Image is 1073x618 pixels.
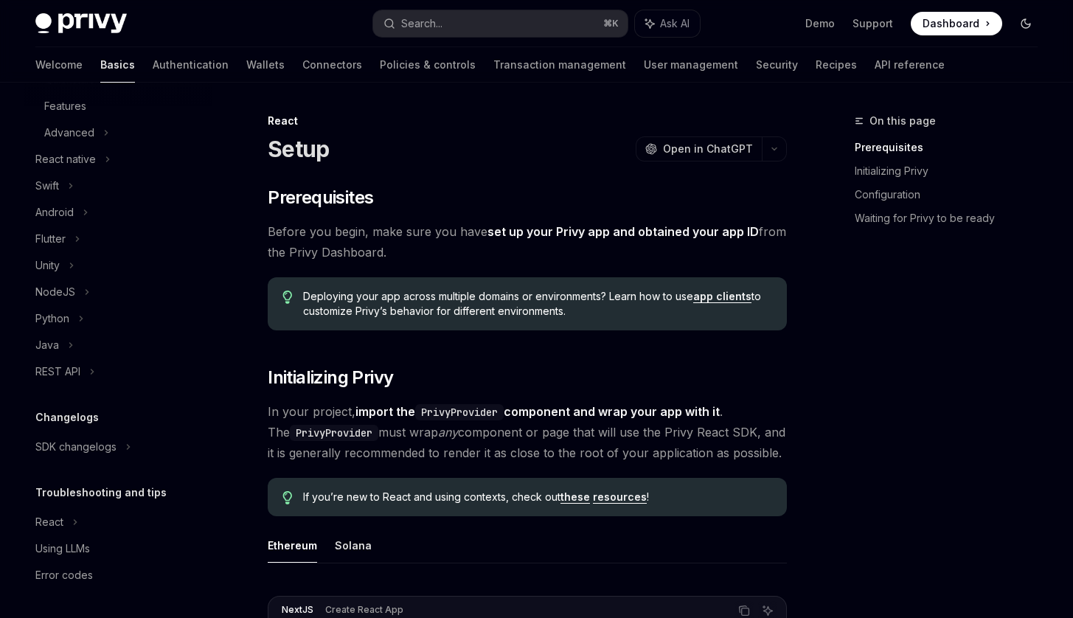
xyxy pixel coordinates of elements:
[268,221,787,263] span: Before you begin, make sure you have from the Privy Dashboard.
[35,230,66,248] div: Flutter
[282,491,293,504] svg: Tip
[35,283,75,301] div: NodeJS
[35,540,90,558] div: Using LLMs
[855,136,1049,159] a: Prerequisites
[855,183,1049,206] a: Configuration
[302,47,362,83] a: Connectors
[35,204,74,221] div: Android
[756,47,798,83] a: Security
[246,47,285,83] a: Wallets
[635,10,700,37] button: Ask AI
[644,47,738,83] a: User management
[35,566,93,584] div: Error codes
[35,150,96,168] div: React native
[100,47,135,83] a: Basics
[290,425,378,441] code: PrivyProvider
[35,13,127,34] img: dark logo
[24,535,212,562] a: Using LLMs
[35,513,63,531] div: React
[35,438,117,456] div: SDK changelogs
[44,97,86,115] div: Features
[869,112,936,130] span: On this page
[875,47,945,83] a: API reference
[268,528,317,563] button: Ethereum
[855,159,1049,183] a: Initializing Privy
[816,47,857,83] a: Recipes
[35,310,69,327] div: Python
[373,10,627,37] button: Search...⌘K
[44,124,94,142] div: Advanced
[268,186,373,209] span: Prerequisites
[24,562,212,589] a: Error codes
[35,409,99,426] h5: Changelogs
[663,142,753,156] span: Open in ChatGPT
[855,206,1049,230] a: Waiting for Privy to be ready
[438,425,458,440] em: any
[660,16,690,31] span: Ask AI
[35,363,80,381] div: REST API
[355,404,720,419] strong: import the component and wrap your app with it
[923,16,979,31] span: Dashboard
[805,16,835,31] a: Demo
[560,490,590,504] a: these
[35,484,167,501] h5: Troubleshooting and tips
[335,528,372,563] button: Solana
[35,47,83,83] a: Welcome
[24,93,212,119] a: Features
[693,290,751,303] a: app clients
[268,114,787,128] div: React
[268,366,393,389] span: Initializing Privy
[911,12,1002,35] a: Dashboard
[268,401,787,463] span: In your project, . The must wrap component or page that will use the Privy React SDK, and it is g...
[415,404,504,420] code: PrivyProvider
[35,257,60,274] div: Unity
[603,18,619,29] span: ⌘ K
[493,47,626,83] a: Transaction management
[853,16,893,31] a: Support
[282,291,293,304] svg: Tip
[593,490,647,504] a: resources
[380,47,476,83] a: Policies & controls
[35,177,59,195] div: Swift
[636,136,762,162] button: Open in ChatGPT
[268,136,329,162] h1: Setup
[487,224,759,240] a: set up your Privy app and obtained your app ID
[303,490,772,504] span: If you’re new to React and using contexts, check out !
[153,47,229,83] a: Authentication
[303,289,772,319] span: Deploying your app across multiple domains or environments? Learn how to use to customize Privy’s...
[401,15,442,32] div: Search...
[35,336,59,354] div: Java
[1014,12,1038,35] button: Toggle dark mode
